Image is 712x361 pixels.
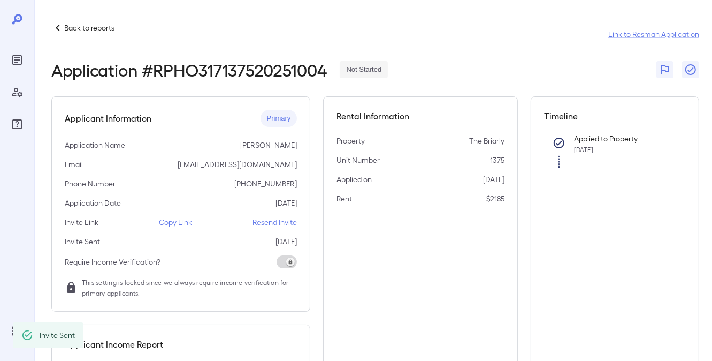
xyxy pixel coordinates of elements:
p: Unit Number [336,155,380,166]
span: [DATE] [574,146,593,153]
p: 1375 [490,155,504,166]
h2: Application # RPHO317137520251004 [51,60,327,79]
button: Close Report [682,61,699,78]
p: Invite Sent [65,236,100,247]
div: Log Out [9,322,26,340]
h5: Applicant Information [65,112,151,125]
p: The Briarly [469,136,504,146]
p: [DATE] [275,198,297,208]
h5: Applicant Income Report [65,338,163,351]
h5: Timeline [544,110,686,123]
p: Copy Link [159,217,192,228]
p: Applied on [336,174,372,185]
p: Phone Number [65,178,116,189]
p: Resend Invite [252,217,297,228]
p: Application Name [65,140,125,151]
p: [PHONE_NUMBER] [234,178,297,189]
button: Flag Report [656,61,673,78]
p: Back to reports [64,22,114,33]
a: Link to Resman Application [608,29,699,40]
p: Rent [336,193,352,204]
h5: Rental Information [336,110,504,123]
p: Require Income Verification? [65,257,160,267]
p: [DATE] [275,236,297,247]
p: [EMAIL_ADDRESS][DOMAIN_NAME] [178,159,297,170]
p: $2185 [486,193,504,204]
p: Invite Link [65,217,98,228]
div: Invite Sent [40,326,75,345]
div: FAQ [9,116,26,133]
p: Applied to Property [574,133,669,144]
p: Email [65,159,83,170]
p: Property [336,136,365,146]
p: Application Date [65,198,121,208]
div: Reports [9,51,26,69]
p: [PERSON_NAME] [240,140,297,151]
div: Manage Users [9,84,26,101]
span: Primary [261,114,297,124]
span: Not Started [340,65,388,75]
p: [DATE] [483,174,504,185]
span: This setting is locked since we always require income verification for primary applicants. [82,277,297,298]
